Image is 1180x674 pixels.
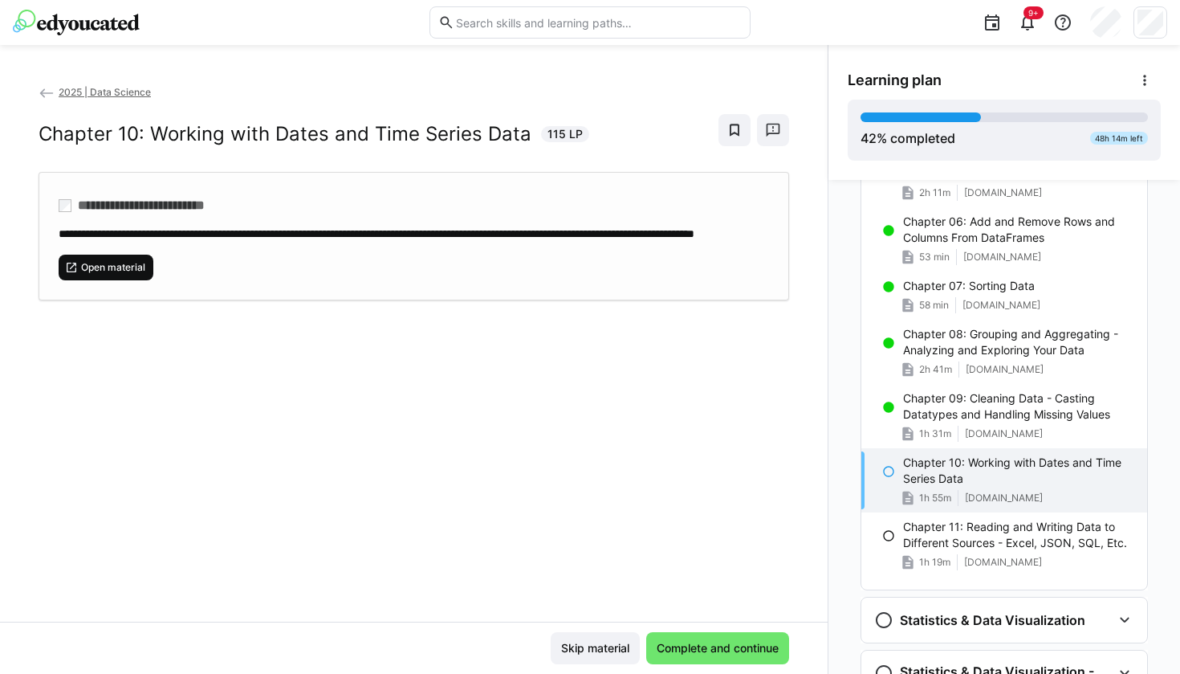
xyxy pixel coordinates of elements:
[903,278,1035,294] p: Chapter 07: Sorting Data
[919,363,952,376] span: 2h 41m
[964,186,1042,199] span: [DOMAIN_NAME]
[551,632,640,664] button: Skip material
[39,86,151,98] a: 2025 | Data Science
[654,640,781,656] span: Complete and continue
[903,455,1134,487] p: Chapter 10: Working with Dates and Time Series Data
[900,612,1085,628] h3: Statistics & Data Visualization
[79,261,147,274] span: Open material
[963,251,1041,263] span: [DOMAIN_NAME]
[1028,8,1039,18] span: 9+
[903,214,1134,246] p: Chapter 06: Add and Remove Rows and Columns From DataFrames
[1090,132,1148,145] div: 48h 14m left
[547,126,583,142] span: 115 LP
[919,299,949,312] span: 58 min
[962,299,1040,312] span: [DOMAIN_NAME]
[919,427,951,440] span: 1h 31m
[861,130,877,146] span: 42
[965,427,1043,440] span: [DOMAIN_NAME]
[903,326,1134,358] p: Chapter 08: Grouping and Aggregating - Analyzing and Exploring Your Data
[646,632,789,664] button: Complete and continue
[59,86,151,98] span: 2025 | Data Science
[39,122,531,146] h2: Chapter 10: Working with Dates and Time Series Data
[848,71,942,89] span: Learning plan
[454,15,742,30] input: Search skills and learning paths…
[903,390,1134,423] p: Chapter 09: Cleaning Data - Casting Datatypes and Handling Missing Values
[919,186,950,199] span: 2h 11m
[559,640,632,656] span: Skip material
[903,519,1134,551] p: Chapter 11: Reading and Writing Data to Different Sources - Excel, JSON, SQL, Etc.
[965,492,1043,504] span: [DOMAIN_NAME]
[59,255,153,280] button: Open material
[919,492,951,504] span: 1h 55m
[919,251,950,263] span: 53 min
[966,363,1044,376] span: [DOMAIN_NAME]
[964,556,1042,569] span: [DOMAIN_NAME]
[919,556,950,569] span: 1h 19m
[861,129,955,148] div: % completed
